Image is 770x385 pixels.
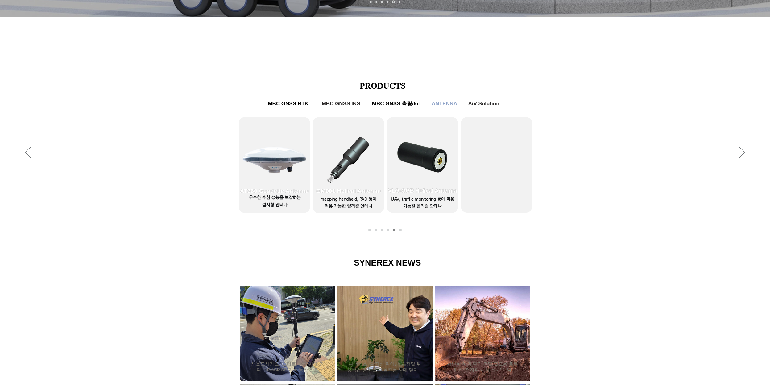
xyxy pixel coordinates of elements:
span: VLG-GGB Helical Antenna [388,188,457,194]
a: 험난한 야외 환경 견딜 필드용 로봇 위한 ‘전자파 내성 센서’ 개발 [444,361,521,373]
nav: 슬라이드 [368,1,402,3]
span: MBC GNSS RTK [268,101,308,107]
span: SYNEREX NEWS [354,258,421,267]
span: PRODUCTS [360,81,406,90]
a: GM001 Helical Antenna [313,117,384,213]
a: MBC GNSS RTK2 [375,229,377,231]
span: A/V Solution [468,101,499,107]
a: MBC GNSS 측량/IoT [367,98,426,110]
span: MBC GNSS INS [322,101,360,107]
a: A/V Solution [399,229,402,231]
a: AT360 Geodetic Antenna [239,117,310,213]
a: MBC GNSS RTK1 [368,229,371,231]
span: AT360 Geodetic Antenna [240,188,309,195]
a: MBC GNSS INS [318,98,364,110]
a: 서울도시가스, ‘스마트 측량’ 시대 연다… GASMAP 기능 통합 완료 [249,361,326,373]
a: MBC GNSS INS [381,229,383,231]
span: GM001 Helical Antenna [316,188,381,195]
a: 측량 IoT [381,1,383,3]
span: ANTENNA [432,101,457,107]
a: VLG-GGB Helical Antenna [387,117,458,213]
nav: 슬라이드 [366,229,404,231]
button: 다음 [739,146,745,160]
a: 드론 8 - SMC 2000 [375,1,377,3]
a: A/V Solution [463,98,504,110]
a: ANTENNA [429,98,460,110]
a: ANTENNA [393,229,395,231]
a: MBC GNSS 측량/IoT [387,229,389,231]
a: 정밀농업 [399,1,400,3]
button: 이전 [25,146,31,160]
a: 로봇- SMC 2000 [370,1,372,3]
a: 로봇 [392,1,395,3]
span: MBC GNSS 측량/IoT [372,100,422,107]
a: 씨너렉스 “확장성 뛰어난 ‘초정밀 위성항법 장치’로 자율주행 시대 맞이할 것” [347,361,423,373]
img: AT360.png [237,139,313,179]
a: MBC GNSS RTK [263,98,313,110]
a: 자율주행 [387,1,388,3]
iframe: Wix Chat [699,358,770,385]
